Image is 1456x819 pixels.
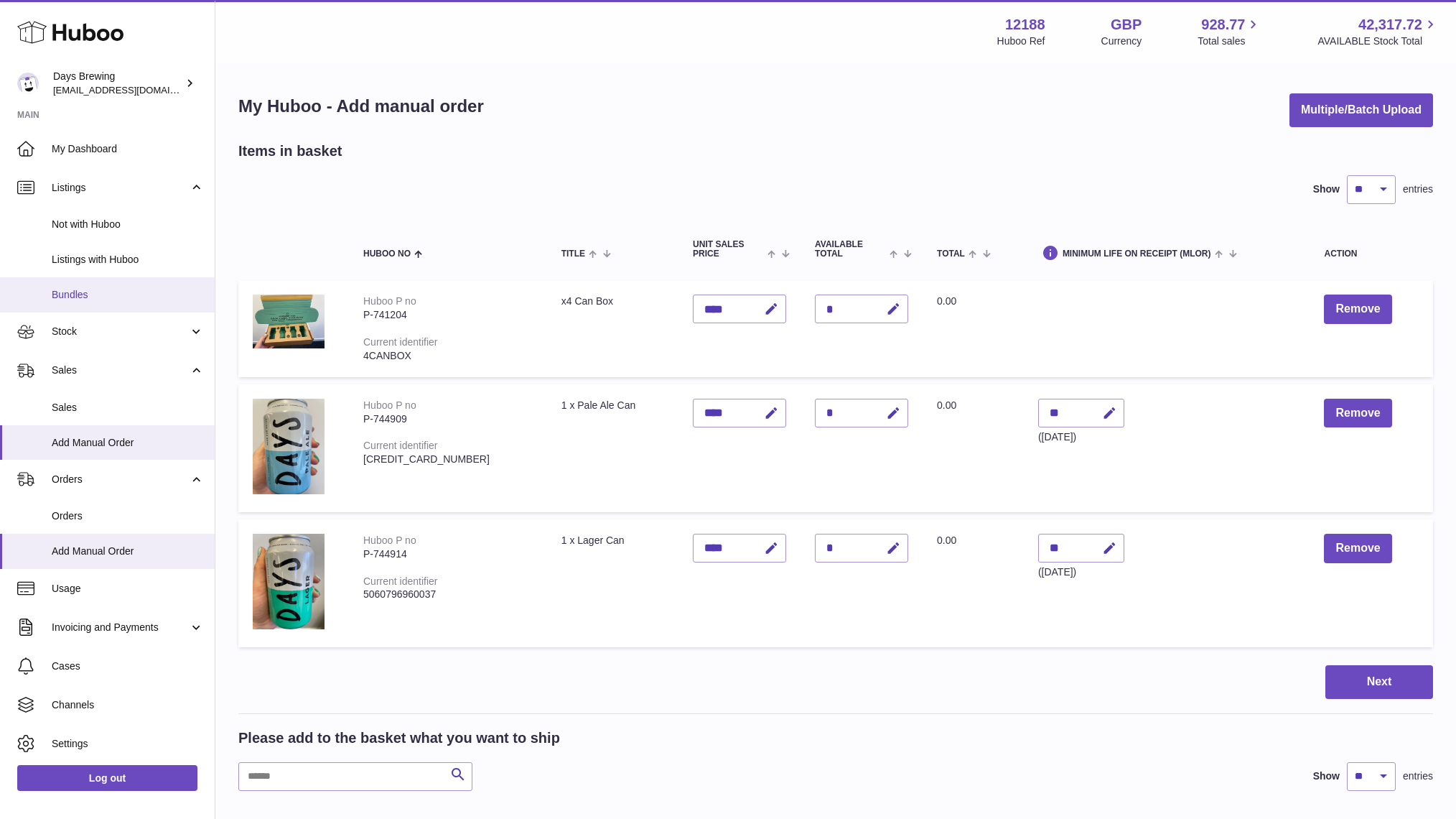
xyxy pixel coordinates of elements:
h2: Items in basket [238,142,342,161]
span: Usage [52,582,204,596]
strong: GBP [1111,15,1142,34]
span: Unit Sales Price [693,240,764,259]
span: 0.00 [937,295,956,307]
span: 0.00 [937,535,956,546]
div: Days Brewing [53,70,182,97]
div: Huboo P no [363,295,416,307]
div: P-744909 [363,412,533,426]
button: Next [1325,665,1433,699]
td: 1 x Lager Can [547,519,678,647]
span: Stock [52,325,189,338]
span: 42,317.72 [1358,15,1422,34]
div: ([DATE]) [1038,430,1124,444]
strong: 12188 [1005,15,1045,34]
td: 1 x Pale Ale Can [547,384,678,512]
a: 42,317.72 AVAILABLE Stock Total [1317,15,1439,48]
img: 1 x Lager Can [253,534,325,629]
a: 928.77 Total sales [1198,15,1261,48]
span: Orders [52,473,189,486]
div: Action [1324,249,1419,259]
span: Orders [52,509,204,523]
button: Remove [1324,399,1391,428]
div: Current identifier [363,336,438,348]
div: Huboo P no [363,399,416,411]
span: entries [1403,182,1433,196]
div: Current identifier [363,440,438,451]
span: Channels [52,698,204,712]
span: Invoicing and Payments [52,621,189,634]
span: Bundles [52,288,204,302]
a: Log out [17,765,197,791]
div: P-744914 [363,547,533,561]
div: Current identifier [363,575,438,587]
span: Add Manual Order [52,545,204,558]
span: Listings [52,181,189,195]
span: Huboo no [363,249,411,259]
span: entries [1403,769,1433,783]
div: 5060796960037 [363,588,533,601]
div: Huboo P no [363,535,416,546]
button: Remove [1324,295,1391,324]
div: ([DATE]) [1038,565,1124,579]
span: Not with Huboo [52,218,204,231]
span: Total sales [1198,34,1261,48]
div: Currency [1101,34,1142,48]
span: [EMAIL_ADDRESS][DOMAIN_NAME] [53,84,211,96]
div: [CREDIT_CARD_NUMBER] [363,453,533,466]
span: Title [561,249,585,259]
span: Settings [52,737,204,751]
span: AVAILABLE Total [815,240,886,259]
label: Show [1313,769,1340,783]
span: Listings with Huboo [52,253,204,267]
span: My Dashboard [52,142,204,156]
div: P-741204 [363,308,533,322]
button: Remove [1324,534,1391,563]
div: 4CANBOX [363,349,533,363]
span: Cases [52,660,204,673]
img: x4 Can Box [253,295,325,348]
span: Minimum Life On Receipt (MLOR) [1063,249,1211,259]
h1: My Huboo - Add manual order [238,95,484,118]
span: Total [937,249,965,259]
img: helena@daysbrewing.com [17,73,39,94]
span: Sales [52,401,204,415]
span: 928.77 [1201,15,1245,34]
span: Add Manual Order [52,436,204,450]
h2: Please add to the basket what you want to ship [238,728,560,748]
span: Sales [52,364,189,377]
img: 1 x Pale Ale Can [253,399,325,494]
label: Show [1313,182,1340,196]
button: Multiple/Batch Upload [1289,93,1433,127]
div: Huboo Ref [997,34,1045,48]
span: 0.00 [937,399,956,411]
span: AVAILABLE Stock Total [1317,34,1439,48]
td: x4 Can Box [547,280,678,376]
